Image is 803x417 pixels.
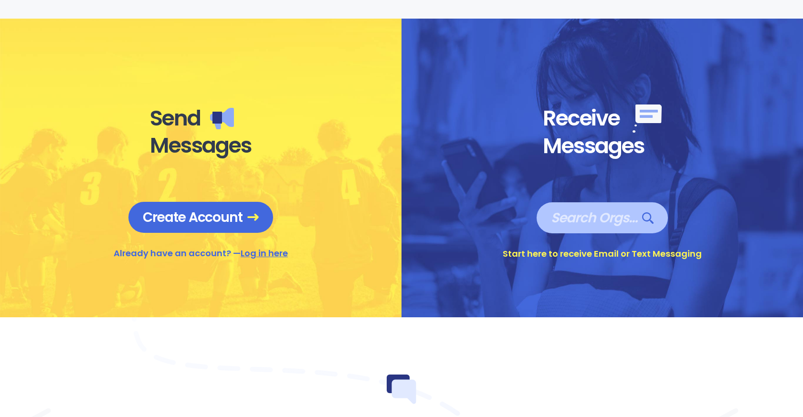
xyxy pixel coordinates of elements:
a: Search Orgs… [537,202,667,233]
div: Already have an account? — [114,247,288,260]
a: Log in here [241,247,288,259]
div: Messages [150,132,252,159]
div: Messages [543,133,662,159]
img: Dialogue bubble [387,375,416,404]
a: Create Account [128,202,273,233]
span: Search Orgs… [551,209,653,226]
div: Send [150,105,252,132]
span: Create Account [143,209,259,226]
div: Receive [543,104,662,133]
div: Start here to receive Email or Text Messaging [503,248,702,260]
img: Receive messages [633,104,662,133]
img: Send messages [210,108,234,129]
